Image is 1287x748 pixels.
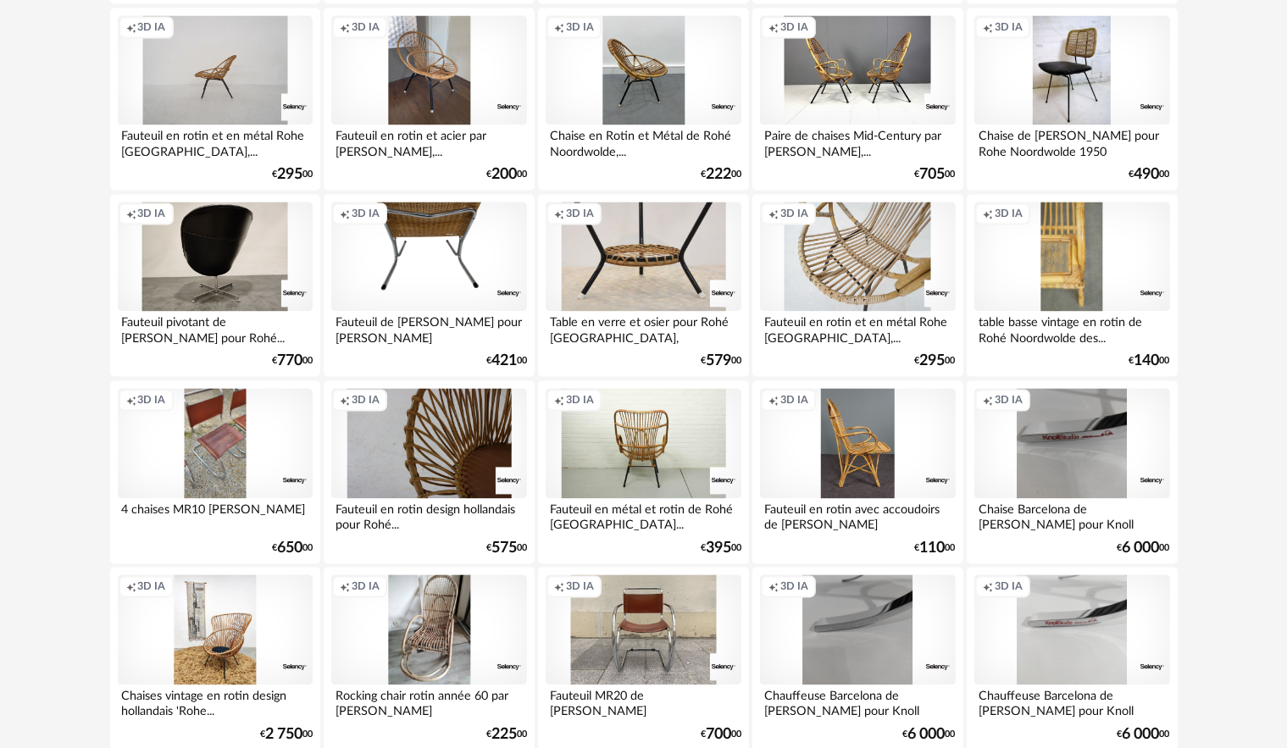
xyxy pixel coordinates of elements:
[903,729,956,741] div: € 00
[331,125,526,159] div: Fauteuil en rotin et acier par [PERSON_NAME],...
[554,208,564,221] span: Creation icon
[126,580,136,594] span: Creation icon
[340,208,350,221] span: Creation icon
[110,8,320,191] a: Creation icon 3D IA Fauteuil en rotin et en métal Rohe [GEOGRAPHIC_DATA],... €29500
[915,169,956,181] div: € 00
[983,208,993,221] span: Creation icon
[546,125,741,159] div: Chaise en Rotin et Métal de Rohé Noordwolde,...
[768,394,779,407] span: Creation icon
[546,312,741,346] div: Table en verre et osier pour Rohé [GEOGRAPHIC_DATA], [GEOGRAPHIC_DATA]
[983,394,993,407] span: Creation icon
[538,381,748,564] a: Creation icon 3D IA Fauteuil en métal et rotin de Rohé [GEOGRAPHIC_DATA]... €39500
[995,208,1023,221] span: 3D IA
[706,169,731,181] span: 222
[352,394,380,407] span: 3D IA
[546,685,741,719] div: Fauteuil MR20 de [PERSON_NAME]
[272,169,313,181] div: € 00
[780,21,808,35] span: 3D IA
[915,356,956,368] div: € 00
[486,729,527,741] div: € 00
[340,580,350,594] span: Creation icon
[118,125,313,159] div: Fauteuil en rotin et en métal Rohe [GEOGRAPHIC_DATA],...
[566,394,594,407] span: 3D IA
[1134,169,1160,181] span: 490
[340,21,350,35] span: Creation icon
[974,499,1169,533] div: Chaise Barcelona de [PERSON_NAME] pour Knoll
[706,543,731,555] span: 395
[118,685,313,719] div: Chaises vintage en rotin design hollandais 'Rohe...
[974,685,1169,719] div: Chauffeuse Barcelona de [PERSON_NAME] pour Knoll
[780,208,808,221] span: 3D IA
[352,21,380,35] span: 3D IA
[1134,356,1160,368] span: 140
[138,394,166,407] span: 3D IA
[983,580,993,594] span: Creation icon
[1129,169,1170,181] div: € 00
[138,208,166,221] span: 3D IA
[760,312,955,346] div: Fauteuil en rotin et en métal Rohe [GEOGRAPHIC_DATA],...
[118,312,313,346] div: Fauteuil pivotant de [PERSON_NAME] pour Rohé...
[110,195,320,378] a: Creation icon 3D IA Fauteuil pivotant de [PERSON_NAME] pour Rohé... €77000
[126,208,136,221] span: Creation icon
[126,394,136,407] span: Creation icon
[780,394,808,407] span: 3D IA
[908,729,946,741] span: 6 000
[701,356,741,368] div: € 00
[920,356,946,368] span: 295
[538,8,748,191] a: Creation icon 3D IA Chaise en Rotin et Métal de Rohé Noordwolde,... €22200
[566,208,594,221] span: 3D IA
[974,125,1169,159] div: Chaise de [PERSON_NAME] pour Rohe Noordwolde 1950
[352,580,380,594] span: 3D IA
[138,21,166,35] span: 3D IA
[701,169,741,181] div: € 00
[1123,729,1160,741] span: 6 000
[138,580,166,594] span: 3D IA
[486,169,527,181] div: € 00
[324,381,534,564] a: Creation icon 3D IA Fauteuil en rotin design hollandais pour Rohé... €57500
[554,21,564,35] span: Creation icon
[272,356,313,368] div: € 00
[538,195,748,378] a: Creation icon 3D IA Table en verre et osier pour Rohé [GEOGRAPHIC_DATA], [GEOGRAPHIC_DATA] €57900
[566,21,594,35] span: 3D IA
[768,21,779,35] span: Creation icon
[491,356,517,368] span: 421
[340,394,350,407] span: Creation icon
[701,729,741,741] div: € 00
[1129,356,1170,368] div: € 00
[706,356,731,368] span: 579
[272,543,313,555] div: € 00
[1123,543,1160,555] span: 6 000
[768,208,779,221] span: Creation icon
[277,169,302,181] span: 295
[277,543,302,555] span: 650
[352,208,380,221] span: 3D IA
[324,195,534,378] a: Creation icon 3D IA Fauteuil de [PERSON_NAME] pour [PERSON_NAME] €42100
[780,580,808,594] span: 3D IA
[331,685,526,719] div: Rocking chair rotin année 60 par [PERSON_NAME]
[967,8,1177,191] a: Creation icon 3D IA Chaise de [PERSON_NAME] pour Rohe Noordwolde 1950 €49000
[967,381,1177,564] a: Creation icon 3D IA Chaise Barcelona de [PERSON_NAME] pour Knoll €6 00000
[546,499,741,533] div: Fauteuil en métal et rotin de Rohé [GEOGRAPHIC_DATA]...
[967,195,1177,378] a: Creation icon 3D IA table basse vintage en rotin de Rohé Noordwolde des... €14000
[491,543,517,555] span: 575
[760,685,955,719] div: Chauffeuse Barcelona de [PERSON_NAME] pour Knoll
[491,729,517,741] span: 225
[1118,543,1170,555] div: € 00
[1118,729,1170,741] div: € 00
[486,356,527,368] div: € 00
[331,499,526,533] div: Fauteuil en rotin design hollandais pour Rohé...
[995,394,1023,407] span: 3D IA
[486,543,527,555] div: € 00
[260,729,313,741] div: € 00
[701,543,741,555] div: € 00
[752,195,962,378] a: Creation icon 3D IA Fauteuil en rotin et en métal Rohe [GEOGRAPHIC_DATA],... €29500
[706,729,731,741] span: 700
[566,580,594,594] span: 3D IA
[277,356,302,368] span: 770
[110,381,320,564] a: Creation icon 3D IA 4 chaises MR10 [PERSON_NAME] €65000
[768,580,779,594] span: Creation icon
[554,394,564,407] span: Creation icon
[983,21,993,35] span: Creation icon
[920,543,946,555] span: 110
[920,169,946,181] span: 705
